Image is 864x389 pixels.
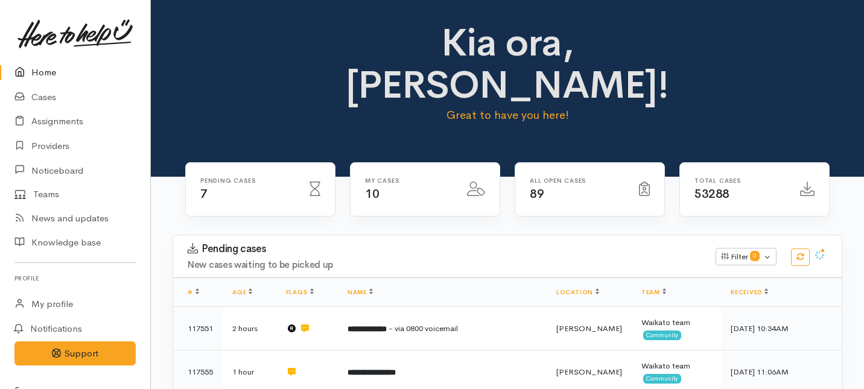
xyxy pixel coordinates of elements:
[14,341,136,366] button: Support
[694,186,729,201] span: 53288
[643,374,681,384] span: Community
[643,330,681,340] span: Community
[173,307,223,350] td: 117551
[365,186,379,201] span: 10
[721,307,842,350] td: [DATE] 10:34AM
[731,288,768,296] a: Received
[223,307,276,350] td: 2 hours
[389,323,458,334] span: - via 0800 voicemail
[188,243,701,255] h3: Pending cases
[200,177,295,184] h6: Pending cases
[344,107,672,124] p: Great to have you here!
[365,177,453,184] h6: My cases
[286,288,314,296] a: Flags
[530,177,624,184] h6: All Open cases
[188,288,199,296] a: #
[716,248,777,266] button: Filter0
[641,288,666,296] a: Team
[348,288,373,296] a: Name
[632,307,721,350] td: Waikato team
[556,323,622,334] span: [PERSON_NAME]
[200,186,208,201] span: 7
[232,288,252,296] a: Age
[694,177,786,184] h6: Total cases
[556,367,622,377] span: [PERSON_NAME]
[530,186,544,201] span: 89
[344,22,672,107] h1: Kia ora, [PERSON_NAME]!
[14,270,136,286] h6: Profile
[556,288,599,296] a: Location
[750,251,760,261] span: 0
[188,260,701,270] h4: New cases waiting to be picked up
